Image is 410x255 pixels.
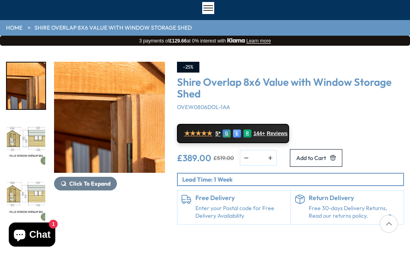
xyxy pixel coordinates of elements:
[54,62,165,173] img: Shire Overlap 8x6 Value with Window Storage Shed
[184,130,212,137] span: ★★★★★
[309,194,400,202] h6: Return Delivery
[177,154,211,162] ins: £389.00
[213,155,234,161] del: £519.00
[195,204,286,220] a: Enter your Postal code for Free Delivery Availability
[309,204,400,220] p: Free 30-days Delivery Returns, Read our returns policy.
[6,24,22,32] a: HOME
[6,62,46,110] div: 8 / 12
[233,130,241,138] div: E
[253,130,265,137] span: 144+
[6,174,46,222] div: 10 / 12
[182,175,403,184] p: Lead Time: 1 Week
[34,24,192,32] a: Shire Overlap 8x6 Value with Window Storage Shed
[177,103,230,111] span: OVEW0806DOL-1AA
[177,62,199,73] div: -25%
[69,180,111,187] span: Click To Expand
[6,118,46,166] div: 9 / 12
[223,130,231,138] div: G
[195,194,286,202] h6: Free Delivery
[290,149,342,167] button: Add to Cart
[177,77,404,99] h3: Shire Overlap 8x6 Value with Window Storage Shed
[267,130,287,137] span: Reviews
[7,175,45,221] img: NEWVALUEWINDOWOVERLAP8X6SD2019MMFT_200x200.jpg
[7,119,45,165] img: NEWVALUEWINDOWOVERLAP8X6SD2019MFT_200x200.jpg
[296,155,326,161] span: Add to Cart
[54,177,117,190] button: Click To Expand
[243,130,251,138] div: R
[177,124,289,143] a: ★★★★★ 5* G E R 144+ Reviews
[54,62,165,222] div: 8 / 12
[7,63,45,109] img: Overlap8x6SDValuewithWindow5060490134437OVW0806DOL-1AA2_200x200.jpg
[6,223,58,249] inbox-online-store-chat: Shopify online store chat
